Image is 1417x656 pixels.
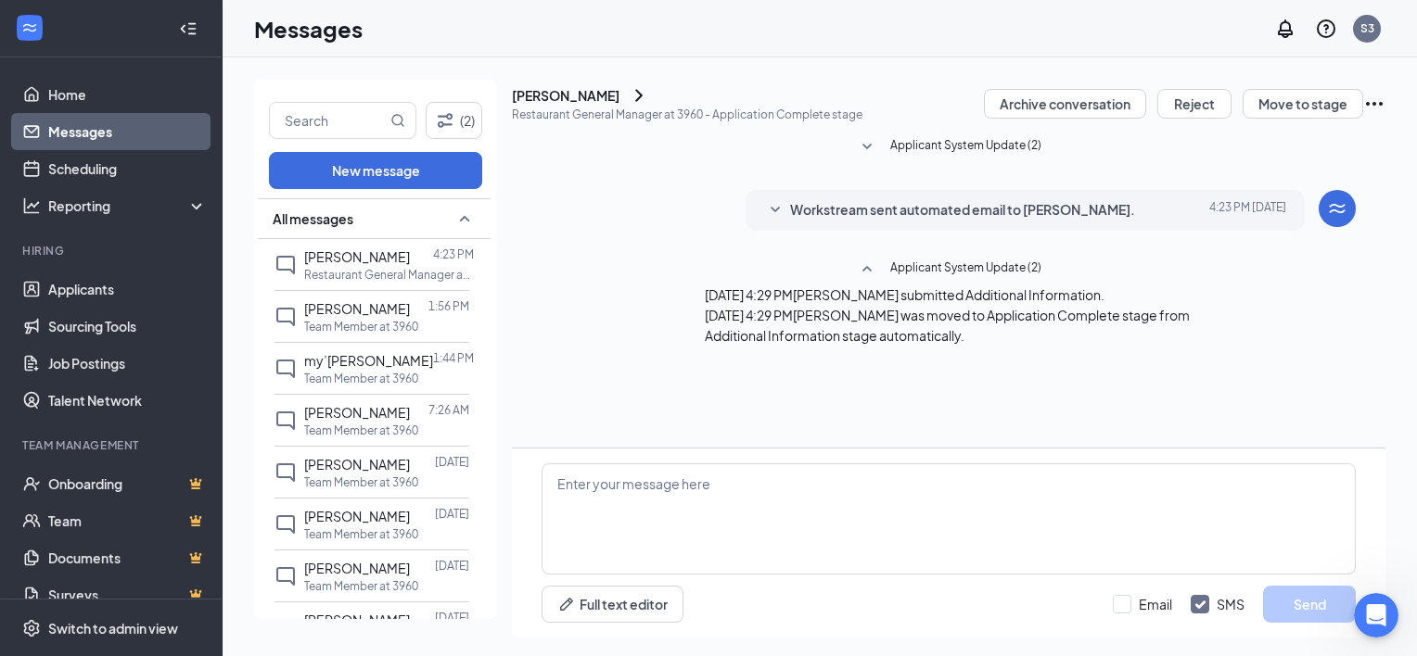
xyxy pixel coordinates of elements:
a: Talent Network [48,382,207,419]
svg: SmallChevronDown [764,199,786,221]
span: [PERSON_NAME] was moved to Application Complete stage from Additional Information stage automatic... [705,307,1190,344]
button: SmallChevronUpApplicant System Update (2) [856,259,1041,281]
input: Search [270,103,387,138]
span: Messages [247,532,311,545]
svg: SmallChevronDown [856,136,878,158]
div: We typically reply in under a minute [38,253,310,272]
svg: ChatInactive [274,565,297,587]
div: Team Management [22,437,203,453]
svg: ChevronRight [628,84,650,107]
button: Messages [185,486,371,560]
a: SurveysCrown [48,576,207,613]
iframe: Intercom live chat [1354,593,1398,637]
span: [PERSON_NAME] [304,508,410,524]
div: [PERSON_NAME] [512,86,619,105]
svg: SmallChevronUp [856,259,878,281]
svg: QuestionInfo [1315,18,1337,40]
p: Restaurant General Manager at 3960 [304,267,471,283]
p: Team Member at 3960 [304,526,418,542]
div: Send us a messageWe typically reply in under a minute [19,218,352,288]
a: Job Postings [48,345,207,382]
span: All messages [273,209,353,228]
div: Reporting [48,196,208,215]
button: Filter (2) [426,102,482,139]
svg: ChatInactive [274,306,297,328]
button: SmallChevronDownApplicant System Update (2) [856,136,1041,158]
svg: ChatInactive [274,410,297,432]
img: Profile image for Louise [252,30,289,67]
img: Profile image for Say [217,30,254,67]
p: Team Member at 3960 [304,578,418,594]
p: [DATE] [435,506,469,522]
button: Archive conversation [984,89,1146,119]
a: DocumentsCrown [48,539,207,576]
svg: ChatInactive [274,254,297,276]
p: 1:44 PM [433,350,474,366]
p: Team Member at 3960 [304,423,418,438]
button: Move to stage [1243,89,1363,119]
span: my’[PERSON_NAME] [304,352,433,369]
p: How can we help? [37,163,334,195]
button: Send [1263,586,1356,623]
svg: MagnifyingGlass [390,113,405,128]
button: Reject [1157,89,1232,119]
p: 1:56 PM [428,298,469,314]
a: Messages [48,113,207,150]
p: [DATE] [435,454,469,470]
span: Applicant System Update (2) [890,136,1041,158]
a: Home [48,76,207,113]
p: [DATE] [435,610,469,625]
span: Applicant System Update (2) [890,259,1041,281]
svg: SmallChevronUp [453,208,476,230]
span: [PERSON_NAME] [304,404,410,421]
svg: Notifications [1274,18,1296,40]
p: Team Member at 3960 [304,319,418,334]
svg: Settings [22,619,41,637]
img: logo [37,39,145,62]
div: Send us a message [38,233,310,253]
button: New message [269,152,482,189]
span: [PERSON_NAME] [304,612,410,628]
svg: ChatInactive [274,513,297,536]
svg: Collapse [179,19,198,38]
svg: WorkstreamLogo [1326,197,1348,220]
button: Full text editorPen [542,586,683,623]
a: TeamCrown [48,502,207,539]
p: Team Member at 3960 [304,371,418,386]
a: OnboardingCrown [48,465,207,502]
svg: ChatInactive [274,617,297,639]
span: [PERSON_NAME] [304,560,410,576]
div: S3 [1360,20,1374,36]
a: Applicants [48,271,207,308]
svg: Ellipses [1363,93,1385,115]
span: [DATE] 4:29 PM [705,307,793,323]
div: Switch to admin view [48,619,178,637]
p: 7:26 AM [428,402,469,418]
svg: Analysis [22,196,41,215]
span: [DATE] 4:23 PM [1209,199,1286,221]
svg: WorkstreamLogo [20,19,39,37]
svg: ChatInactive [274,358,297,380]
p: 4:23 PM [433,246,474,262]
svg: Filter [434,109,456,132]
p: [DATE] [435,558,469,574]
span: [PERSON_NAME] [304,300,410,317]
p: Hi Store 👋 [37,132,334,163]
span: [PERSON_NAME] submitted Additional Information. [793,286,1104,303]
p: Team Member at 3960 [304,474,418,490]
span: [PERSON_NAME] [304,248,410,265]
h1: Messages [254,13,363,44]
p: Restaurant General Manager at 3960 - Application Complete stage [512,107,862,122]
a: Sourcing Tools [48,308,207,345]
span: [PERSON_NAME] [304,456,410,473]
svg: ChatInactive [274,461,297,484]
img: Profile image for Hazel [182,30,219,67]
span: [DATE] 4:29 PM [705,286,793,303]
span: Workstream sent automated email to [PERSON_NAME]. [790,199,1135,221]
a: Scheduling [48,150,207,187]
span: Home [71,532,113,545]
div: Close [319,30,352,63]
div: Hiring [22,243,203,259]
svg: Pen [557,595,576,613]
